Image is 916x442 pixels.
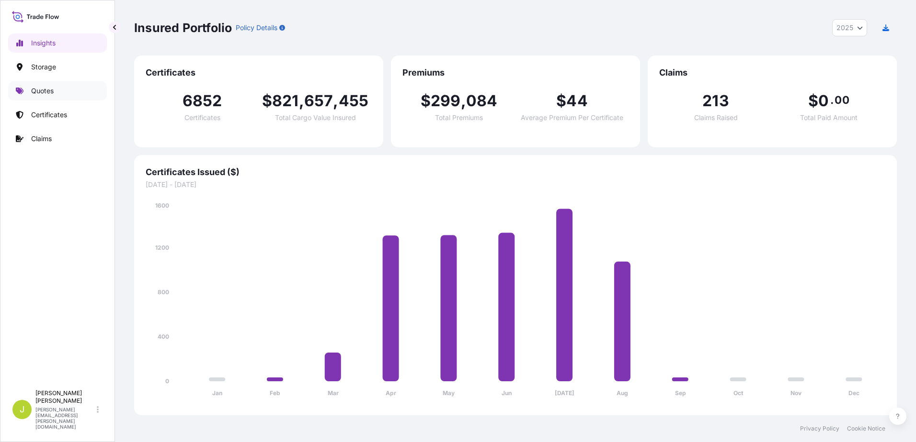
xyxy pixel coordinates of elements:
span: , [299,93,304,109]
a: Quotes [8,81,107,100]
a: Insights [8,33,107,53]
p: Storage [31,62,56,72]
tspan: Oct [733,389,744,397]
span: Average Premium Per Certificate [521,114,623,121]
a: Privacy Policy [800,425,839,432]
tspan: Feb [270,389,280,397]
span: $ [421,93,431,109]
p: Quotes [31,86,54,96]
span: 00 [835,96,849,104]
span: . [830,96,834,104]
a: Storage [8,57,107,77]
span: Claims Raised [694,114,738,121]
tspan: Jun [502,389,512,397]
span: Total Premiums [435,114,483,121]
span: , [333,93,338,109]
span: 0 [818,93,829,109]
button: Year Selector [832,19,867,36]
span: Claims [659,67,885,78]
span: J [20,405,24,414]
a: Certificates [8,105,107,124]
tspan: Nov [790,389,802,397]
tspan: 1200 [155,244,169,251]
span: 084 [466,93,498,109]
span: 2025 [836,23,853,33]
tspan: Mar [328,389,339,397]
span: Certificates [146,67,372,78]
tspan: Dec [848,389,859,397]
span: Premiums [402,67,629,78]
span: 44 [566,93,587,109]
span: 6852 [183,93,222,109]
p: Certificates [31,110,67,120]
p: Policy Details [236,23,277,33]
tspan: [DATE] [555,389,574,397]
tspan: Jan [212,389,222,397]
tspan: 0 [165,377,169,385]
tspan: 400 [158,333,169,340]
span: Certificates Issued ($) [146,166,885,178]
a: Cookie Notice [847,425,885,432]
span: Total Paid Amount [800,114,858,121]
tspan: May [443,389,455,397]
span: $ [556,93,566,109]
p: [PERSON_NAME][EMAIL_ADDRESS][PERSON_NAME][DOMAIN_NAME] [35,407,95,430]
p: Claims [31,134,52,144]
p: Insights [31,38,56,48]
tspan: Sep [675,389,686,397]
span: 455 [339,93,369,109]
tspan: Apr [386,389,396,397]
span: 821 [272,93,299,109]
tspan: 800 [158,288,169,296]
tspan: 1600 [155,202,169,209]
tspan: Aug [617,389,628,397]
span: Total Cargo Value Insured [275,114,356,121]
span: 213 [702,93,729,109]
span: [DATE] - [DATE] [146,180,885,189]
span: , [461,93,466,109]
span: Certificates [184,114,220,121]
p: Insured Portfolio [134,20,232,35]
span: 657 [304,93,333,109]
span: $ [808,93,818,109]
p: [PERSON_NAME] [PERSON_NAME] [35,389,95,405]
span: 299 [431,93,461,109]
span: $ [262,93,272,109]
a: Claims [8,129,107,148]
